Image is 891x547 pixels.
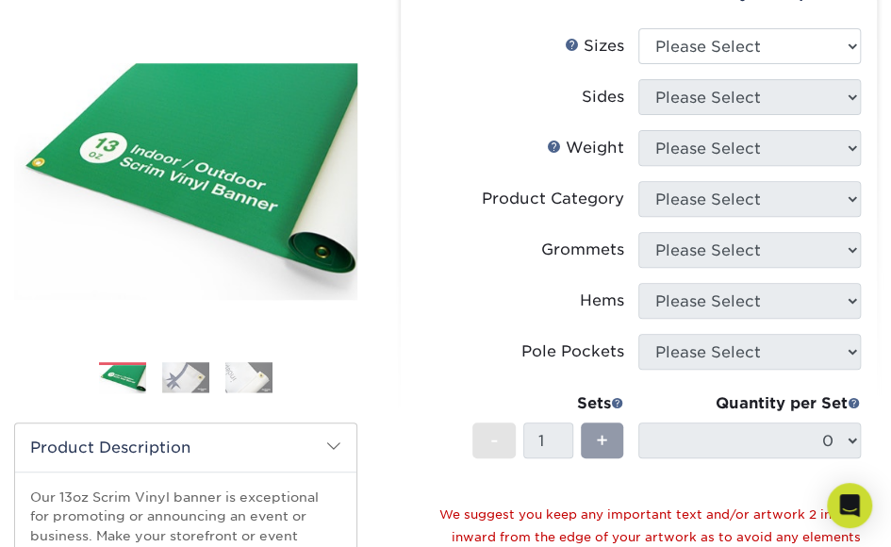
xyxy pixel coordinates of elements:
div: Sets [472,392,623,415]
div: Open Intercom Messenger [827,483,872,528]
div: Weight [546,137,623,159]
span: + [596,426,608,455]
div: Sizes [564,35,623,58]
iframe: Google Customer Reviews [5,489,160,540]
div: Grommets [540,239,623,261]
img: Banners 02 [162,361,209,392]
img: 13oz Indoor / Outdoor Scrim Vinyl 01 [14,63,357,301]
img: Banners 03 [225,361,272,392]
h2: Product Description [15,423,356,472]
img: Banners 01 [99,362,146,395]
div: Hems [579,290,623,312]
div: Pole Pockets [520,340,623,363]
div: Sides [581,86,623,108]
div: Product Category [481,188,623,210]
div: Quantity per Set [638,392,861,415]
span: - [490,426,499,455]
